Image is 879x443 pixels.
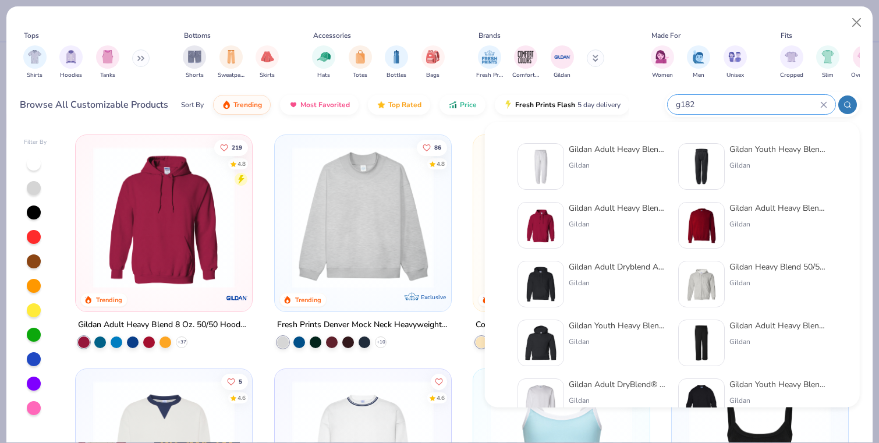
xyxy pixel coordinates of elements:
[421,45,445,80] button: filter button
[317,71,330,80] span: Hats
[434,144,441,150] span: 86
[724,45,747,80] button: filter button
[239,379,242,385] span: 5
[729,261,827,273] div: Gildan Heavy Blend 50/50 Full-Zip Hooded Sweatshirt
[317,50,331,63] img: Hats Image
[28,50,41,63] img: Shirts Image
[523,384,559,420] img: b78a68fa-2026-41a9-aae7-f4844d0a4d53
[225,50,238,63] img: Sweatpants Image
[218,45,244,80] div: filter for Sweatpants
[426,71,439,80] span: Bags
[226,286,249,310] img: Gildan logo
[183,45,206,80] div: filter for Shorts
[822,71,834,80] span: Slim
[261,50,274,63] img: Skirts Image
[781,30,792,41] div: Fits
[101,50,114,63] img: Tanks Image
[729,202,827,214] div: Gildan Adult Heavy Blend Adult 8 Oz. 50/50 Fleece Crew
[569,202,667,214] div: Gildan Adult Heavy Blend 8 Oz. 50/50 Hooded Sweatshirt
[655,50,669,63] img: Women Image
[821,50,834,63] img: Slim Image
[354,50,367,63] img: Totes Image
[729,336,827,347] div: Gildan
[184,30,211,41] div: Bottoms
[512,71,539,80] span: Comfort Colors
[312,45,335,80] button: filter button
[495,95,629,115] button: Fresh Prints Flash5 day delivery
[23,45,47,80] div: filter for Shirts
[551,45,574,80] div: filter for Gildan
[421,45,445,80] div: filter for Bags
[100,71,115,80] span: Tanks
[693,71,704,80] span: Men
[260,71,275,80] span: Skirts
[729,320,827,332] div: Gildan Adult Heavy Blend™ Adult 50/50 Open-Bottom Sweatpant
[186,71,204,80] span: Shorts
[683,325,719,361] img: 33884748-6a48-47bc-946f-b3f24aac6320
[256,45,279,80] button: filter button
[476,45,503,80] button: filter button
[780,45,803,80] div: filter for Cropped
[60,71,82,80] span: Hoodies
[551,45,574,80] button: filter button
[222,100,231,109] img: trending.gif
[780,45,803,80] button: filter button
[385,45,408,80] button: filter button
[421,293,446,301] span: Exclusive
[569,261,667,273] div: Gildan Adult Dryblend Adult 9 Oz. 50/50 Hood
[368,95,430,115] button: Top Rated
[504,100,513,109] img: flash.gif
[65,50,77,63] img: Hoodies Image
[851,45,877,80] button: filter button
[512,45,539,80] div: filter for Comfort Colors
[569,320,667,332] div: Gildan Youth Heavy Blend™ 8 oz., 50/50 Hooded Sweatshirt
[523,148,559,185] img: 13b9c606-79b1-4059-b439-68fabb1693f9
[183,45,206,80] button: filter button
[687,45,710,80] button: filter button
[87,147,240,288] img: 01756b78-01f6-4cc6-8d8a-3c30c1a0c8ac
[286,147,439,288] img: f5d85501-0dbb-4ee4-b115-c08fa3845d83
[729,160,827,171] div: Gildan
[476,71,503,80] span: Fresh Prints
[785,50,798,63] img: Cropped Image
[652,71,673,80] span: Women
[416,139,446,155] button: Like
[312,45,335,80] div: filter for Hats
[816,45,839,80] button: filter button
[277,318,449,332] div: Fresh Prints Denver Mock Neck Heavyweight Sweatshirt
[692,50,705,63] img: Men Image
[554,71,570,80] span: Gildan
[729,219,827,229] div: Gildan
[426,50,439,63] img: Bags Image
[780,71,803,80] span: Cropped
[857,50,871,63] img: Oversized Image
[214,139,248,155] button: Like
[188,50,201,63] img: Shorts Image
[729,378,827,391] div: Gildan Youth Heavy Blend 8 Oz. 50/50 Fleece Crew
[218,45,244,80] button: filter button
[256,45,279,80] div: filter for Skirts
[569,278,667,288] div: Gildan
[476,45,503,80] div: filter for Fresh Prints
[390,50,403,63] img: Bottles Image
[78,318,250,332] div: Gildan Adult Heavy Blend 8 Oz. 50/50 Hooded Sweatshirt
[388,100,421,109] span: Top Rated
[376,339,385,346] span: + 10
[517,48,534,66] img: Comfort Colors Image
[851,71,877,80] span: Oversized
[569,336,667,347] div: Gildan
[569,143,667,155] div: Gildan Adult Heavy Blend Adult 8 Oz. 50/50 Sweatpants
[24,138,47,147] div: Filter By
[436,394,444,403] div: 4.6
[23,45,47,80] button: filter button
[20,98,168,112] div: Browse All Customizable Products
[651,30,680,41] div: Made For
[816,45,839,80] div: filter for Slim
[569,160,667,171] div: Gildan
[729,143,827,155] div: Gildan Youth Heavy Blend™ 8 oz., 50/50 Sweatpants
[729,395,827,406] div: Gildan
[280,95,359,115] button: Most Favorited
[430,374,446,390] button: Like
[349,45,372,80] div: filter for Totes
[349,45,372,80] button: filter button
